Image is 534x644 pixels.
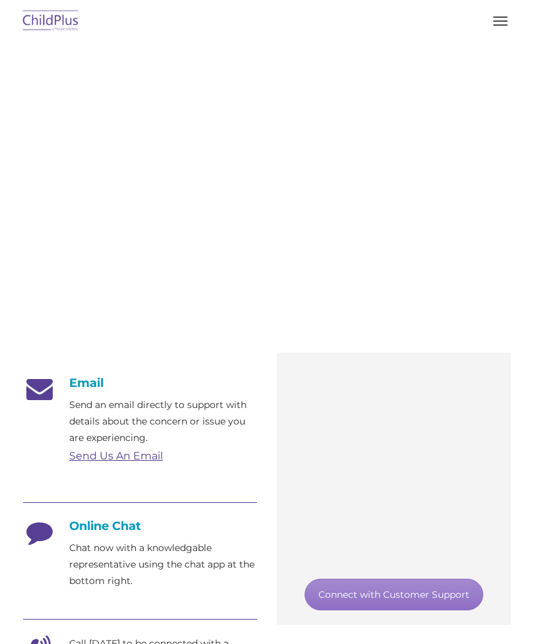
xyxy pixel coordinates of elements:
[69,450,163,462] a: Send Us An Email
[20,6,82,37] img: ChildPlus by Procare Solutions
[23,376,257,390] h4: Email
[23,519,257,533] h4: Online Chat
[69,540,257,589] p: Chat now with a knowledgable representative using the chat app at the bottom right.
[69,397,257,446] p: Send an email directly to support with details about the concern or issue you are experiencing.
[305,579,483,610] a: Connect with Customer Support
